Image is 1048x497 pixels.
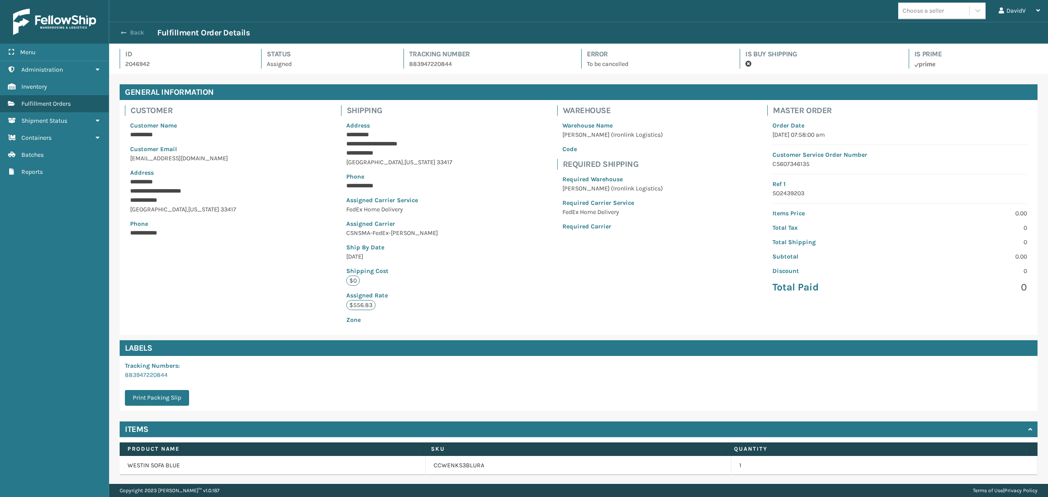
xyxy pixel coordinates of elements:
[905,266,1027,276] p: 0
[905,209,1027,218] p: 0.00
[346,219,452,228] p: Assigned Carrier
[346,266,452,276] p: Shipping Cost
[120,340,1038,356] h4: Labels
[772,179,1027,189] p: Ref 1
[731,456,1038,475] td: 1
[563,159,668,169] h4: Required Shipping
[125,424,148,435] h4: Items
[130,121,236,130] p: Customer Name
[157,28,250,38] h3: Fulfillment Order Details
[125,49,245,59] h4: Id
[562,198,663,207] p: Required Carrier Service
[772,189,1027,198] p: SO2439203
[346,228,452,238] p: CSNSMA-FedEx-[PERSON_NAME]
[562,207,663,217] p: FedEx Home Delivery
[130,206,187,213] span: [GEOGRAPHIC_DATA]
[404,159,435,166] span: [US_STATE]
[346,315,452,324] p: Zone
[130,154,236,163] p: [EMAIL_ADDRESS][DOMAIN_NAME]
[745,49,893,59] h4: Is Buy Shipping
[772,150,1027,159] p: Customer Service Order Number
[188,206,219,213] span: [US_STATE]
[130,169,154,176] span: Address
[434,461,484,470] a: CCWENKS3BLURA
[346,291,452,300] p: Assigned Rate
[21,168,43,176] span: Reports
[973,487,1003,494] a: Terms of Use
[21,117,67,124] span: Shipment Status
[773,105,1032,116] h4: Master Order
[346,252,452,261] p: [DATE]
[120,484,220,497] p: Copyright 2023 [PERSON_NAME]™ v 1.0.187
[346,172,452,181] p: Phone
[772,252,894,261] p: Subtotal
[772,159,1027,169] p: CS607346135
[587,59,724,69] p: To be cancelled
[346,196,452,205] p: Assigned Carrier Service
[437,159,452,166] span: 33417
[772,130,1027,139] p: [DATE] 07:58:00 am
[21,134,52,142] span: Containers
[187,206,188,213] span: ,
[346,205,452,214] p: FedEx Home Delivery
[346,243,452,252] p: Ship By Date
[347,105,458,116] h4: Shipping
[772,238,894,247] p: Total Shipping
[120,456,426,475] td: WESTIN SOFA BLUE
[130,145,236,154] p: Customer Email
[346,122,370,129] span: Address
[905,238,1027,247] p: 0
[562,184,663,193] p: [PERSON_NAME] (Ironlink Logistics)
[128,445,415,453] label: Product Name
[772,266,894,276] p: Discount
[905,252,1027,261] p: 0.00
[131,105,241,116] h4: Customer
[562,121,663,130] p: Warehouse Name
[973,484,1038,497] div: |
[563,105,668,116] h4: Warehouse
[905,223,1027,232] p: 0
[409,49,565,59] h4: Tracking Number
[267,49,387,59] h4: Status
[130,219,236,228] p: Phone
[905,281,1027,294] p: 0
[431,445,718,453] label: SKU
[562,222,663,231] p: Required Carrier
[267,59,387,69] p: Assigned
[117,29,157,37] button: Back
[125,59,245,69] p: 2046942
[562,175,663,184] p: Required Warehouse
[21,66,63,73] span: Administration
[13,9,96,35] img: logo
[125,362,180,369] span: Tracking Numbers :
[772,209,894,218] p: Items Price
[21,83,47,90] span: Inventory
[125,390,189,406] button: Print Packing Slip
[914,49,1038,59] h4: Is Prime
[346,159,403,166] span: [GEOGRAPHIC_DATA]
[1004,487,1038,494] a: Privacy Policy
[562,130,663,139] p: [PERSON_NAME] (Ironlink Logistics)
[772,121,1027,130] p: Order Date
[403,159,404,166] span: ,
[346,300,376,310] p: $556.83
[221,206,236,213] span: 33417
[21,100,71,107] span: Fulfillment Orders
[346,276,360,286] p: $0
[562,145,663,154] p: Code
[21,151,44,159] span: Batches
[587,49,724,59] h4: Error
[903,6,944,15] div: Choose a seller
[20,48,35,56] span: Menu
[772,281,894,294] p: Total Paid
[772,223,894,232] p: Total Tax
[734,445,1021,453] label: Quantity
[125,371,168,379] a: 883947220844
[120,84,1038,100] h4: General Information
[409,59,565,69] p: 883947220844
